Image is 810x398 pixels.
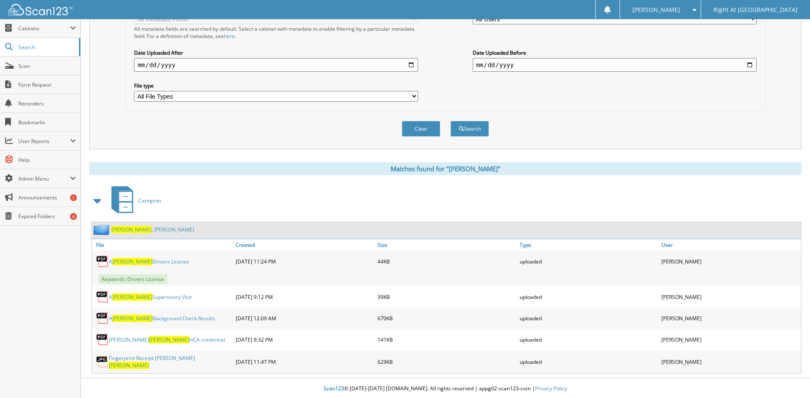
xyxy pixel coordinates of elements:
[659,239,801,251] a: User
[375,288,517,305] div: 39KB
[473,49,757,56] label: Date Uploaded Before
[89,162,801,175] div: Matches found for "[PERSON_NAME]"
[324,385,344,392] span: Scan123
[134,58,418,72] input: start
[109,354,231,369] a: Fingerprint Receipt [PERSON_NAME][PERSON_NAME]
[18,100,76,107] span: Reminders
[112,315,152,322] span: [PERSON_NAME]
[70,194,77,201] div: 1
[535,385,567,392] a: Privacy Policy
[109,315,215,322] a: A[PERSON_NAME]Background Check Results
[402,121,440,137] button: Clear
[518,310,659,327] div: uploaded
[112,258,152,265] span: [PERSON_NAME]
[96,312,109,325] img: PDF.png
[714,7,798,12] span: Right At [GEOGRAPHIC_DATA]
[70,213,77,220] div: 4
[96,355,109,368] img: JPG.png
[518,288,659,305] div: uploaded
[234,253,375,270] div: [DATE] 11:24 PM
[109,293,192,301] a: A[PERSON_NAME]Supervisory Visit
[518,331,659,348] div: uploaded
[18,138,70,145] span: User Reports
[234,239,375,251] a: Created
[18,156,76,164] span: Help
[234,288,375,305] div: [DATE] 9:12 PM
[375,331,517,348] div: 141KB
[450,121,489,137] button: Search
[18,81,76,88] span: Form Request
[18,175,70,182] span: Admin Menu
[18,213,76,220] span: Expired Folders
[234,352,375,371] div: [DATE] 11:47 PM
[109,362,149,369] span: [PERSON_NAME]
[234,310,375,327] div: [DATE] 12:09 AM
[18,119,76,126] span: Bookmarks
[18,25,70,32] span: Cabinets
[94,224,111,235] img: folder2.png
[112,293,152,301] span: [PERSON_NAME]
[659,288,801,305] div: [PERSON_NAME]
[518,253,659,270] div: uploaded
[96,290,109,303] img: PDF.png
[375,253,517,270] div: 44KB
[96,333,109,346] img: PDF.png
[149,336,189,343] span: [PERSON_NAME]
[473,58,757,72] input: end
[659,352,801,371] div: [PERSON_NAME]
[109,258,189,265] a: A[PERSON_NAME]Drivers License
[659,310,801,327] div: [PERSON_NAME]
[134,25,418,40] div: All metadata fields are searched by default. Select a cabinet with metadata to enable filtering b...
[98,274,167,284] span: Keywords: Drivers License
[659,331,801,348] div: [PERSON_NAME]
[518,239,659,251] a: Type
[234,331,375,348] div: [DATE] 9:32 PM
[134,82,418,89] label: File type
[18,194,76,201] span: Announcements
[659,253,801,270] div: [PERSON_NAME]
[18,62,76,70] span: Scan
[134,49,418,56] label: Date Uploaded After
[111,226,194,233] a: [PERSON_NAME], [PERSON_NAME]
[9,4,73,15] img: scan123-logo-white.svg
[375,352,517,371] div: 629KB
[632,7,680,12] span: [PERSON_NAME]
[106,184,162,217] a: Caregiver
[375,239,517,251] a: Size
[109,336,225,343] a: [PERSON_NAME][PERSON_NAME]HCA credential
[518,352,659,371] div: uploaded
[18,44,75,51] span: Search
[96,255,109,268] img: PDF.png
[111,226,152,233] span: [PERSON_NAME]
[92,239,234,251] a: File
[375,310,517,327] div: 670KB
[224,32,235,40] a: here
[767,357,810,398] iframe: Chat Widget
[138,197,162,204] span: Caregiver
